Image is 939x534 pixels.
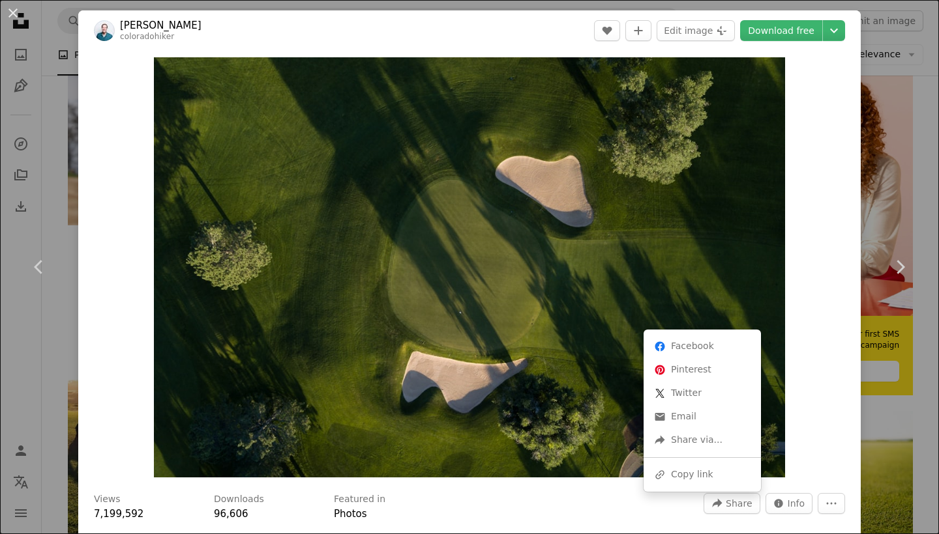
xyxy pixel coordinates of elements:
[649,382,756,405] a: Share on Twitter
[726,494,752,513] span: Share
[649,358,756,382] a: Share on Pinterest
[704,493,760,514] button: Share this image
[649,429,756,452] div: Share via...
[649,335,756,358] a: Share on Facebook
[649,405,756,429] a: Share over email
[649,463,756,486] div: Copy link
[644,330,761,492] div: Share this image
